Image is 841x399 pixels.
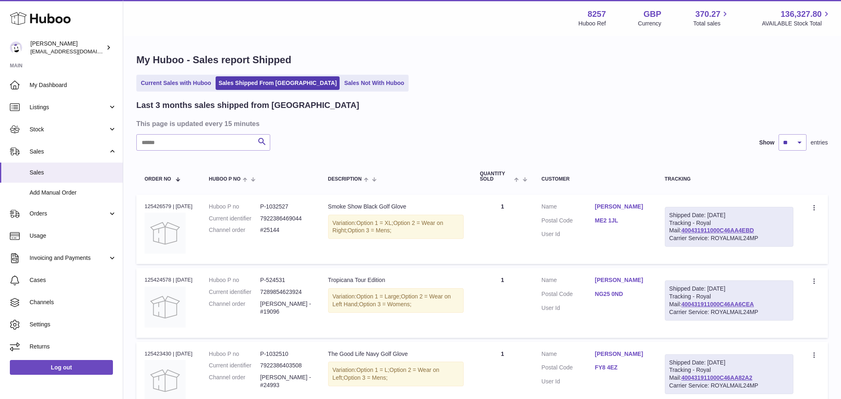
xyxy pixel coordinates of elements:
[30,232,117,240] span: Usage
[260,226,312,234] dd: #25144
[30,276,117,284] span: Cases
[681,301,754,307] a: 400431911000C46AA6CEA
[638,20,662,28] div: Currency
[669,382,789,390] div: Carrier Service: ROYALMAIL24MP
[588,9,606,20] strong: 8257
[669,285,789,293] div: Shipped Date: [DATE]
[145,177,171,182] span: Order No
[209,362,260,369] dt: Current identifier
[209,226,260,234] dt: Channel order
[328,362,464,386] div: Variation:
[781,9,822,20] span: 136,327.80
[681,227,754,234] a: 400431911000C46AA4EBD
[30,343,117,351] span: Returns
[347,227,391,234] span: Option 3 = Mens;
[542,177,648,182] div: Customer
[643,9,661,20] strong: GBP
[30,321,117,328] span: Settings
[542,304,595,312] dt: User Id
[542,203,595,213] dt: Name
[145,287,186,328] img: no-photo.jpg
[209,177,241,182] span: Huboo P no
[595,276,648,284] a: [PERSON_NAME]
[472,268,533,337] td: 1
[30,189,117,197] span: Add Manual Order
[328,276,464,284] div: Tropicana Tour Edition
[209,203,260,211] dt: Huboo P no
[333,293,451,307] span: Option 2 = Wear on Left Hand;
[260,215,312,222] dd: 7922386469044
[328,177,362,182] span: Description
[665,207,793,247] div: Tracking - Royal Mail:
[472,195,533,264] td: 1
[209,350,260,358] dt: Huboo P no
[30,148,108,156] span: Sales
[30,298,117,306] span: Channels
[328,350,464,358] div: The Good Life Navy Golf Glove
[595,203,648,211] a: [PERSON_NAME]
[693,9,730,28] a: 370.27 Total sales
[209,288,260,296] dt: Current identifier
[669,211,789,219] div: Shipped Date: [DATE]
[542,230,595,238] dt: User Id
[260,203,312,211] dd: P-1032527
[136,119,826,128] h3: This page is updated every 15 minutes
[595,364,648,371] a: FY8 4EZ
[216,76,340,90] a: Sales Shipped From [GEOGRAPHIC_DATA]
[145,276,193,284] div: 125424578 | [DATE]
[542,276,595,286] dt: Name
[145,203,193,210] div: 125426579 | [DATE]
[579,20,606,28] div: Huboo Ref
[542,364,595,374] dt: Postal Code
[542,290,595,300] dt: Postal Code
[136,100,359,111] h2: Last 3 months sales shipped from [GEOGRAPHIC_DATA]
[542,217,595,227] dt: Postal Code
[30,81,117,89] span: My Dashboard
[359,301,411,307] span: Option 3 = Womens;
[693,20,730,28] span: Total sales
[811,139,828,147] span: entries
[10,360,113,375] a: Log out
[669,359,789,367] div: Shipped Date: [DATE]
[328,203,464,211] div: Smoke Show Black Golf Glove
[30,103,108,111] span: Listings
[595,217,648,225] a: ME2 1JL
[30,126,108,133] span: Stock
[145,213,186,254] img: no-photo.jpg
[695,9,720,20] span: 370.27
[669,308,789,316] div: Carrier Service: ROYALMAIL24MP
[480,171,512,182] span: Quantity Sold
[136,53,828,66] h1: My Huboo - Sales report Shipped
[595,350,648,358] a: [PERSON_NAME]
[665,177,793,182] div: Tracking
[328,215,464,239] div: Variation:
[209,374,260,389] dt: Channel order
[30,169,117,177] span: Sales
[145,350,193,358] div: 125423430 | [DATE]
[542,350,595,360] dt: Name
[260,362,312,369] dd: 7922386403508
[665,354,793,394] div: Tracking - Royal Mail:
[30,40,104,55] div: [PERSON_NAME]
[260,374,312,389] dd: [PERSON_NAME] - #24993
[260,288,312,296] dd: 7289854623924
[762,9,831,28] a: 136,327.80 AVAILABLE Stock Total
[669,234,789,242] div: Carrier Service: ROYALMAIL24MP
[260,350,312,358] dd: P-1032510
[681,374,752,381] a: 400431911000C46AA82A2
[665,280,793,321] div: Tracking - Royal Mail:
[260,300,312,316] dd: [PERSON_NAME] - #19096
[10,41,22,54] img: don@skinsgolf.com
[209,300,260,316] dt: Channel order
[30,48,121,55] span: [EMAIL_ADDRESS][DOMAIN_NAME]
[209,215,260,222] dt: Current identifier
[30,254,108,262] span: Invoicing and Payments
[542,378,595,385] dt: User Id
[30,210,108,218] span: Orders
[138,76,214,90] a: Current Sales with Huboo
[762,20,831,28] span: AVAILABLE Stock Total
[356,367,390,373] span: Option 1 = L;
[344,374,388,381] span: Option 3 = Mens;
[328,288,464,313] div: Variation:
[595,290,648,298] a: NG25 0ND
